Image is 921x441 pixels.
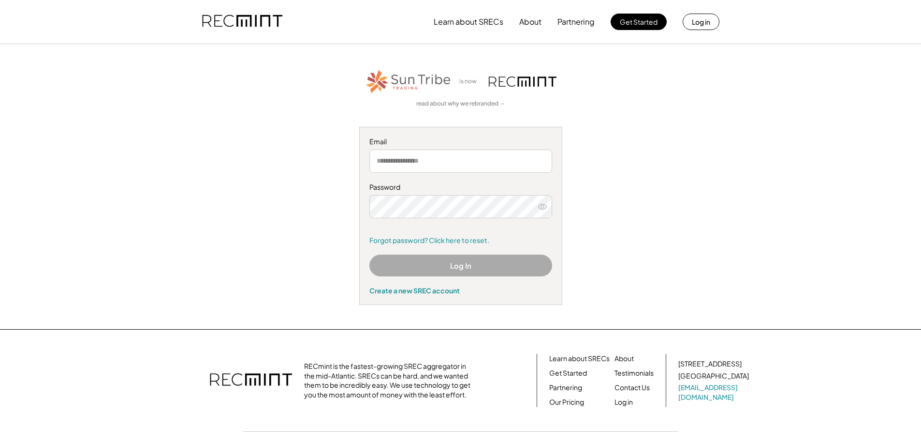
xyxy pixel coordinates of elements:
button: About [519,12,541,31]
div: is now [457,77,484,86]
div: Create a new SREC account [369,286,552,295]
button: Learn about SRECs [434,12,503,31]
div: [GEOGRAPHIC_DATA] [678,371,749,381]
button: Get Started [611,14,667,30]
a: Contact Us [614,383,650,393]
button: Partnering [557,12,595,31]
a: Our Pricing [549,397,584,407]
a: About [614,354,634,364]
a: Get Started [549,368,587,378]
img: recmint-logotype%403x.png [210,364,292,397]
a: Forgot password? Click here to reset. [369,236,552,245]
img: recmint-logotype%403x.png [489,76,556,87]
a: Learn about SRECs [549,354,610,364]
img: recmint-logotype%403x.png [202,5,282,38]
a: read about why we rebranded → [416,100,505,108]
button: Log In [369,255,552,276]
a: Log in [614,397,633,407]
div: Email [369,137,552,147]
a: [EMAIL_ADDRESS][DOMAIN_NAME] [678,383,751,402]
a: Partnering [549,383,582,393]
div: RECmint is the fastest-growing SREC aggregator in the mid-Atlantic. SRECs can be hard, and we wan... [304,362,476,399]
button: Log in [683,14,719,30]
img: STT_Horizontal_Logo%2B-%2BColor.png [365,68,452,95]
div: Password [369,182,552,192]
a: Testimonials [614,368,654,378]
div: [STREET_ADDRESS] [678,359,742,369]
